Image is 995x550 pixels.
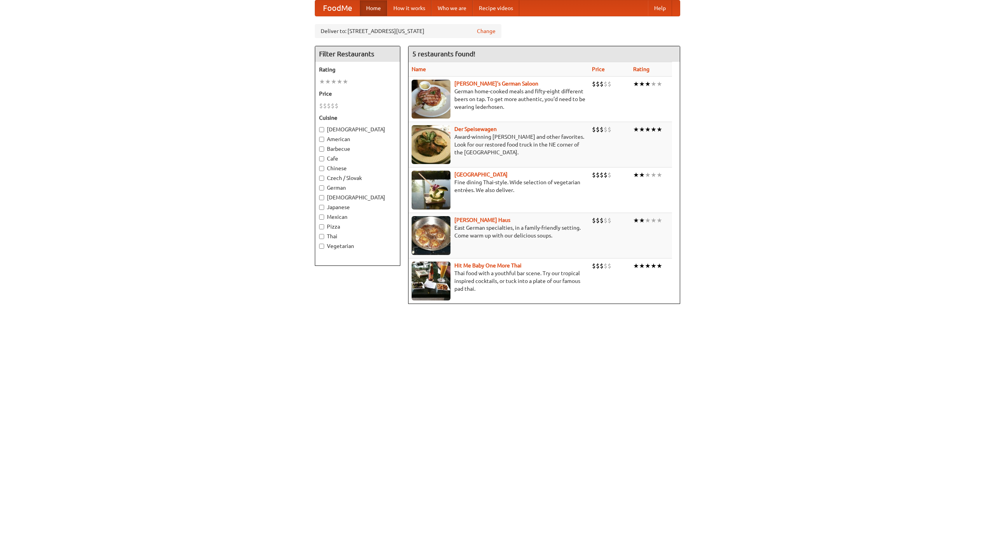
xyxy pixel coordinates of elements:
a: [GEOGRAPHIC_DATA] [454,171,508,178]
input: [DEMOGRAPHIC_DATA] [319,127,324,132]
li: ★ [633,262,639,270]
img: speisewagen.jpg [412,125,450,164]
label: [DEMOGRAPHIC_DATA] [319,194,396,201]
li: ★ [319,77,325,86]
li: ★ [651,262,656,270]
a: Help [648,0,672,16]
a: Change [477,27,496,35]
li: $ [604,125,607,134]
li: ★ [656,216,662,225]
li: ★ [639,171,645,179]
li: ★ [656,262,662,270]
a: Price [592,66,605,72]
li: ★ [342,77,348,86]
li: $ [319,101,323,110]
input: American [319,137,324,142]
input: Chinese [319,166,324,171]
label: Chinese [319,164,396,172]
li: ★ [639,262,645,270]
li: $ [596,80,600,88]
h5: Price [319,90,396,98]
input: Thai [319,234,324,239]
div: Deliver to: [STREET_ADDRESS][US_STATE] [315,24,501,38]
li: $ [607,171,611,179]
li: $ [607,262,611,270]
label: Pizza [319,223,396,230]
li: ★ [651,125,656,134]
h5: Cuisine [319,114,396,122]
li: $ [592,171,596,179]
li: $ [600,216,604,225]
a: Home [360,0,387,16]
a: How it works [387,0,431,16]
label: Cafe [319,155,396,162]
input: [DEMOGRAPHIC_DATA] [319,195,324,200]
a: Rating [633,66,649,72]
li: ★ [651,80,656,88]
img: babythai.jpg [412,262,450,300]
b: [PERSON_NAME] Haus [454,217,510,223]
li: $ [592,80,596,88]
li: ★ [656,125,662,134]
label: German [319,184,396,192]
li: $ [335,101,339,110]
a: Hit Me Baby One More Thai [454,262,522,269]
a: Der Speisewagen [454,126,497,132]
p: Award-winning [PERSON_NAME] and other favorites. Look for our restored food truck in the NE corne... [412,133,586,156]
label: Thai [319,232,396,240]
li: ★ [633,125,639,134]
li: ★ [325,77,331,86]
li: ★ [656,80,662,88]
b: [PERSON_NAME]'s German Saloon [454,80,538,87]
img: kohlhaus.jpg [412,216,450,255]
label: [DEMOGRAPHIC_DATA] [319,126,396,133]
img: satay.jpg [412,171,450,210]
a: Name [412,66,426,72]
li: ★ [633,80,639,88]
li: ★ [639,80,645,88]
li: $ [600,262,604,270]
ng-pluralize: 5 restaurants found! [412,50,475,58]
li: $ [607,80,611,88]
input: Mexican [319,215,324,220]
a: Recipe videos [473,0,519,16]
label: American [319,135,396,143]
input: Japanese [319,205,324,210]
li: ★ [639,125,645,134]
input: Czech / Slovak [319,176,324,181]
li: ★ [645,216,651,225]
li: $ [604,262,607,270]
li: $ [327,101,331,110]
li: $ [323,101,327,110]
h4: Filter Restaurants [315,46,400,62]
li: $ [607,125,611,134]
li: $ [600,125,604,134]
li: $ [604,80,607,88]
li: ★ [337,77,342,86]
input: Vegetarian [319,244,324,249]
label: Czech / Slovak [319,174,396,182]
p: German home-cooked meals and fifty-eight different beers on tap. To get more authentic, you'd nee... [412,87,586,111]
li: ★ [656,171,662,179]
label: Barbecue [319,145,396,153]
a: Who we are [431,0,473,16]
p: Fine dining Thai-style. Wide selection of vegetarian entrées. We also deliver. [412,178,586,194]
label: Mexican [319,213,396,221]
li: ★ [639,216,645,225]
li: ★ [645,171,651,179]
li: $ [600,171,604,179]
li: $ [607,216,611,225]
li: $ [596,125,600,134]
li: $ [604,171,607,179]
li: ★ [645,80,651,88]
li: ★ [645,125,651,134]
p: Thai food with a youthful bar scene. Try our tropical inspired cocktails, or tuck into a plate of... [412,269,586,293]
p: East German specialties, in a family-friendly setting. Come warm up with our delicious soups. [412,224,586,239]
label: Vegetarian [319,242,396,250]
h5: Rating [319,66,396,73]
li: $ [592,125,596,134]
a: FoodMe [315,0,360,16]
